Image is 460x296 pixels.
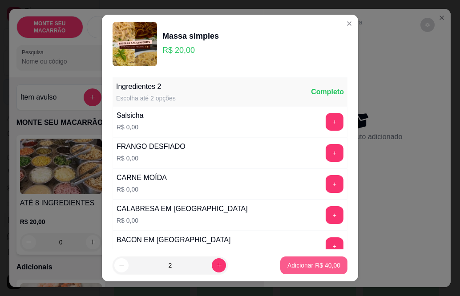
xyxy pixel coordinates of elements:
div: Escolha até 2 opções [116,94,176,103]
button: add [326,206,343,224]
div: Salsicha [117,110,143,121]
div: FRANGO DESFIADO [117,141,186,152]
button: add [326,237,343,255]
button: add [326,113,343,131]
img: product-image [113,22,157,66]
button: Adicionar R$ 40,00 [280,256,347,274]
div: BACON EM [GEOGRAPHIC_DATA] [117,235,230,245]
div: Ingredientes 2 [116,81,176,92]
button: increase-product-quantity [212,258,226,272]
p: R$ 20,00 [162,44,219,56]
p: R$ 0,00 [117,185,167,194]
p: R$ 0,00 [117,123,143,132]
div: Massa simples [162,30,219,42]
button: decrease-product-quantity [114,258,129,272]
p: Adicionar R$ 40,00 [287,261,340,270]
p: R$ 0,00 [117,247,230,256]
div: CALABRESA EM [GEOGRAPHIC_DATA] [117,204,248,214]
button: Close [342,16,356,31]
p: R$ 0,00 [117,154,186,163]
div: Completo [311,87,344,97]
button: add [326,144,343,162]
p: R$ 0,00 [117,216,248,225]
div: CARNE MOÍDA [117,172,167,183]
button: add [326,175,343,193]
